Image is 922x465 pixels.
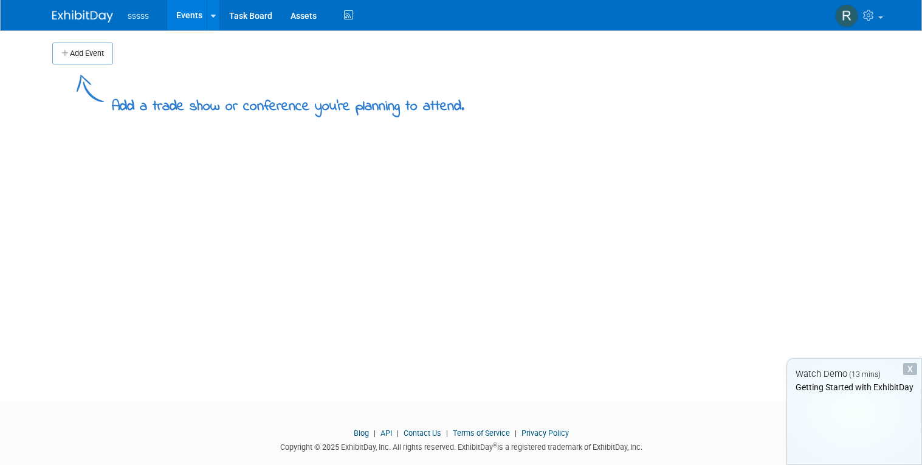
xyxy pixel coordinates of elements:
[52,10,113,22] img: ExhibitDay
[453,429,510,438] a: Terms of Service
[354,429,369,438] a: Blog
[493,442,497,449] sup: ®
[835,4,858,27] img: rat tue
[128,11,149,21] span: sssss
[787,368,921,381] div: Watch Demo
[512,429,520,438] span: |
[380,429,392,438] a: API
[52,43,113,64] button: Add Event
[787,381,921,393] div: Getting Started with ExhibitDay
[394,429,402,438] span: |
[849,370,881,379] span: (13 mins)
[903,363,917,375] div: Dismiss
[443,429,451,438] span: |
[521,429,569,438] a: Privacy Policy
[371,429,379,438] span: |
[404,429,441,438] a: Contact Us
[112,88,464,117] div: Add a trade show or conference you're planning to attend.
